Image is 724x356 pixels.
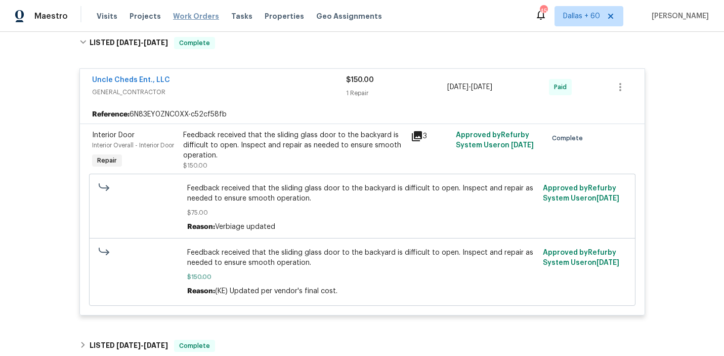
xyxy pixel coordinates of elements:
span: Dallas + 60 [563,11,600,21]
span: Properties [265,11,304,21]
span: - [116,342,168,349]
div: 3 [411,130,450,142]
span: Approved by Refurby System User on [543,185,619,202]
span: - [447,82,492,92]
span: Work Orders [173,11,219,21]
span: GENERAL_CONTRACTOR [92,87,346,97]
span: Tasks [231,13,252,20]
span: Approved by Refurby System User on [456,132,534,149]
span: [DATE] [511,142,534,149]
span: [DATE] [447,84,469,91]
span: [DATE] [144,342,168,349]
span: Complete [175,341,214,351]
span: [DATE] [116,39,141,46]
span: [DATE] [144,39,168,46]
h6: LISTED [90,37,168,49]
span: Feedback received that the sliding glass door to the backyard is difficult to open. Inspect and r... [187,248,537,268]
span: Geo Assignments [316,11,382,21]
span: [DATE] [597,259,619,266]
span: Interior Door [92,132,135,139]
span: Interior Overall - Interior Door [92,142,174,148]
span: [DATE] [116,342,141,349]
span: Maestro [34,11,68,21]
span: - [116,39,168,46]
span: Reason: [187,223,215,230]
div: LISTED [DATE]-[DATE]Complete [76,27,648,59]
span: Verbiage updated [215,223,275,230]
div: 6N83EY0ZNC0XX-c52cf58fb [80,105,645,124]
span: Complete [552,133,587,143]
div: 1 Repair [346,88,448,98]
h6: LISTED [90,340,168,352]
span: $150.00 [187,272,537,282]
span: Repair [93,155,121,166]
div: Feedback received that the sliding glass door to the backyard is difficult to open. Inspect and r... [183,130,405,161]
a: Uncle Cheds Ent., LLC [92,76,170,84]
span: $150.00 [346,76,374,84]
span: [PERSON_NAME] [648,11,709,21]
span: $75.00 [187,208,537,218]
b: Reference: [92,109,130,120]
span: Complete [175,38,214,48]
span: [DATE] [471,84,492,91]
div: 458 [540,6,547,16]
span: Visits [97,11,117,21]
span: Paid [554,82,571,92]
span: (KE) Updated per vendor's final cost. [215,288,337,295]
span: $150.00 [183,163,207,169]
span: Projects [130,11,161,21]
span: [DATE] [597,195,619,202]
span: Feedback received that the sliding glass door to the backyard is difficult to open. Inspect and r... [187,183,537,204]
span: Approved by Refurby System User on [543,249,619,266]
span: Reason: [187,288,215,295]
